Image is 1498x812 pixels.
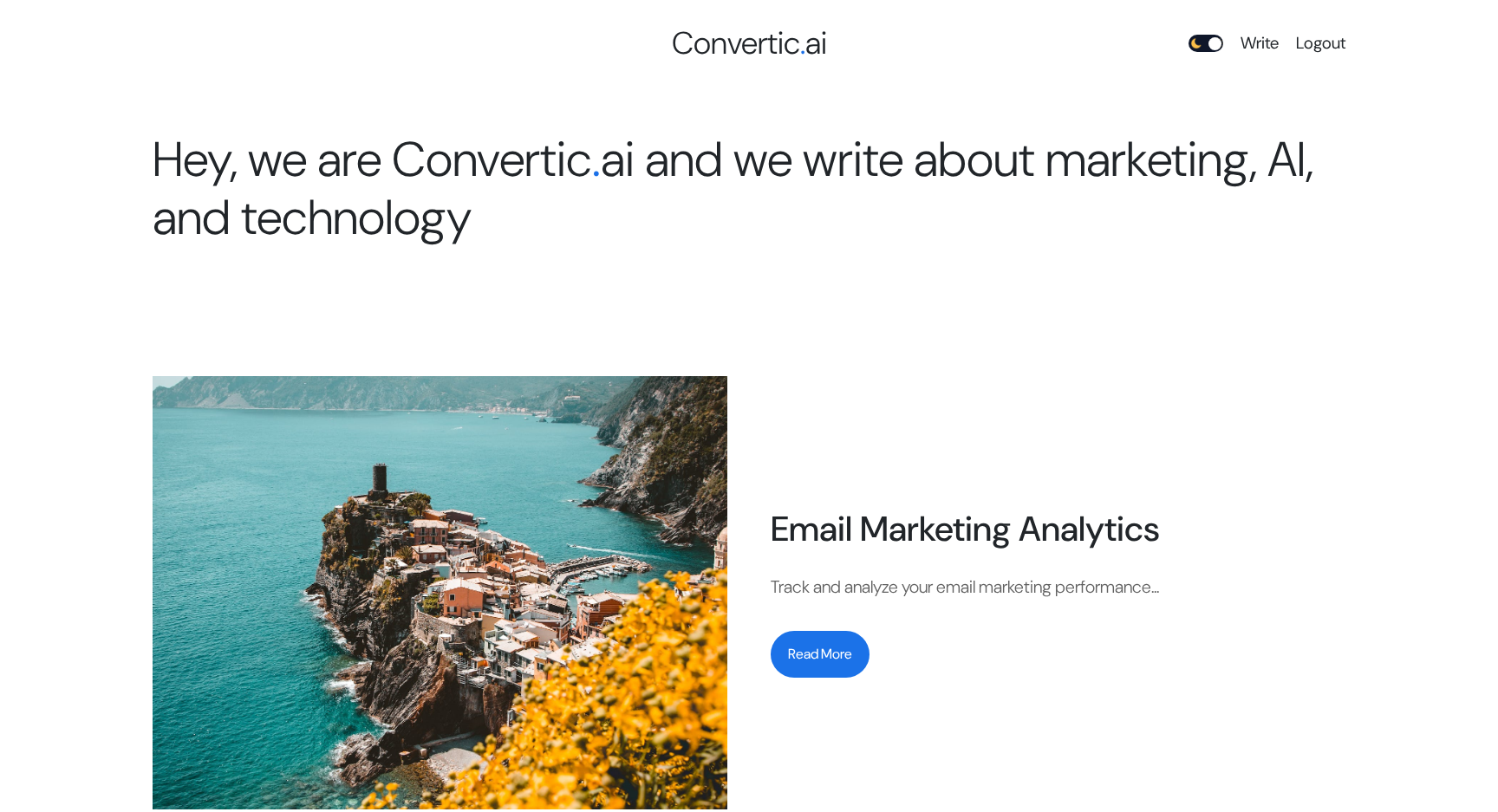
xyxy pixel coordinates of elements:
[592,127,601,191] span: .
[153,130,1345,246] h1: Hey, we are Convertic ai and we write about marketing, AI, and technology
[771,574,1345,600] p: Track and analyze your email marketing performance...
[771,631,1345,678] a: Read More
[1190,37,1202,49] img: moon
[771,508,1345,549] h1: Email Marketing Analytics
[800,23,805,63] span: .
[1296,31,1345,56] span: Logout
[1241,31,1279,56] a: Write
[550,20,948,67] a: Convertic.ai
[771,631,869,678] button: Read More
